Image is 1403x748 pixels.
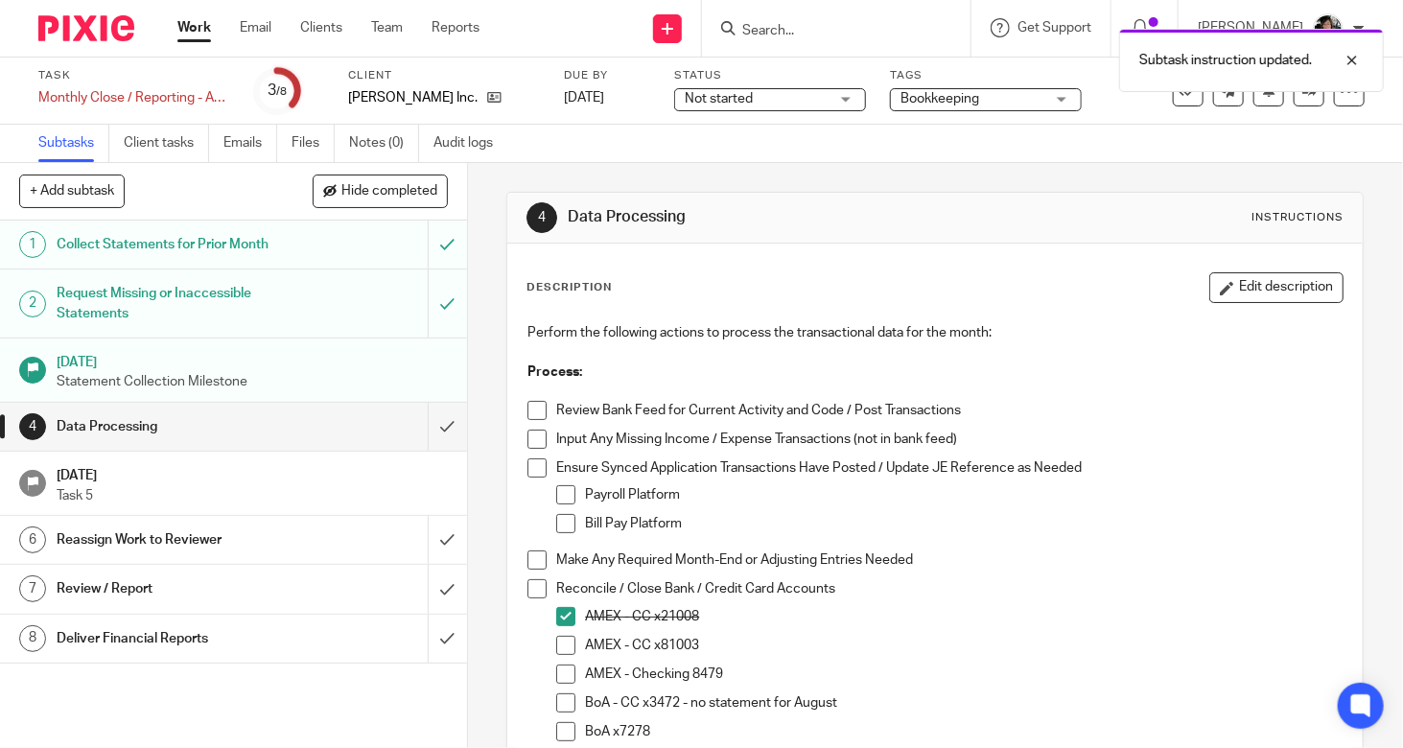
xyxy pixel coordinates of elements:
[57,624,292,653] h1: Deliver Financial Reports
[57,348,448,372] h1: [DATE]
[177,18,211,37] a: Work
[674,68,866,83] label: Status
[585,722,1343,741] p: BoA x7278
[19,575,46,602] div: 7
[564,68,650,83] label: Due by
[348,88,478,107] p: [PERSON_NAME] Inc.
[57,279,292,328] h1: Request Missing or Inaccessible Statements
[19,413,46,440] div: 4
[313,175,448,207] button: Hide completed
[585,636,1343,655] p: AMEX - CC x81003
[19,231,46,258] div: 1
[371,18,403,37] a: Team
[348,68,540,83] label: Client
[527,323,1343,342] p: Perform the following actions to process the transactional data for the month:
[526,202,557,233] div: 4
[276,86,287,97] small: /8
[57,461,448,485] h1: [DATE]
[292,125,335,162] a: Files
[556,401,1343,420] p: Review Bank Feed for Current Activity and Code / Post Transactions
[341,184,437,199] span: Hide completed
[57,526,292,554] h1: Reassign Work to Reviewer
[124,125,209,162] a: Client tasks
[564,91,604,105] span: [DATE]
[57,486,448,505] p: Task 5
[1209,272,1344,303] button: Edit description
[349,125,419,162] a: Notes (0)
[19,526,46,553] div: 6
[585,514,1343,533] p: Bill Pay Platform
[57,230,292,259] h1: Collect Statements for Prior Month
[268,80,287,102] div: 3
[300,18,342,37] a: Clients
[38,125,109,162] a: Subtasks
[585,607,1343,626] p: AMEX - CC x21008
[526,280,612,295] p: Description
[19,291,46,317] div: 2
[1251,210,1344,225] div: Instructions
[19,625,46,652] div: 8
[57,372,448,391] p: Statement Collection Milestone
[556,550,1343,570] p: Make Any Required Month-End or Adjusting Entries Needed
[568,207,976,227] h1: Data Processing
[240,18,271,37] a: Email
[556,430,1343,449] p: Input Any Missing Income / Expense Transactions (not in bank feed)
[38,15,134,41] img: Pixie
[527,365,582,379] strong: Process:
[57,574,292,603] h1: Review / Report
[585,693,1343,713] p: BoA - CC x3472 - no statement for August
[685,92,753,105] span: Not started
[223,125,277,162] a: Emails
[556,458,1343,478] p: Ensure Synced Application Transactions Have Posted / Update JE Reference as Needed
[57,412,292,441] h1: Data Processing
[585,485,1343,504] p: Payroll Platform
[1313,13,1344,44] img: IMG_2906.JPEG
[900,92,979,105] span: Bookkeeping
[38,68,230,83] label: Task
[433,125,507,162] a: Audit logs
[556,579,1343,598] p: Reconcile / Close Bank / Credit Card Accounts
[38,88,230,107] div: Monthly Close / Reporting - August
[19,175,125,207] button: + Add subtask
[432,18,479,37] a: Reports
[585,665,1343,684] p: AMEX - Checking 8479
[1139,51,1312,70] p: Subtask instruction updated.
